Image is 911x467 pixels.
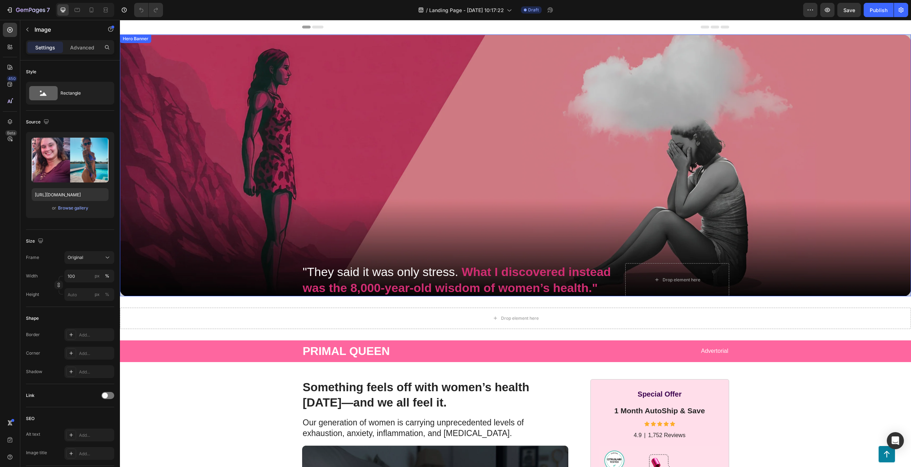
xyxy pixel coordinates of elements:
[870,6,888,14] div: Publish
[524,412,526,419] p: |
[79,369,112,375] div: Add...
[26,350,40,356] div: Corner
[64,288,114,301] input: px%
[183,398,448,419] p: Our generation of women is carrying unprecedented levels of exhaustion, anxiety, inflammation, an...
[68,254,83,261] span: Original
[381,296,419,301] div: Drop element here
[183,324,394,339] p: PRIMAL QUEEN
[95,291,100,298] div: px
[26,368,42,375] div: Shadow
[843,7,855,13] span: Save
[864,3,894,17] button: Publish
[429,6,504,14] span: Landing Page - [DATE] 10:17:22
[187,245,338,259] span: They said it was only stress.
[26,117,51,127] div: Source
[5,130,17,136] div: Beta
[3,3,53,17] button: 7
[32,188,109,201] input: https://example.com/image.jpg
[103,272,111,280] button: px
[105,273,109,279] div: %
[183,245,187,259] span: "
[26,237,45,246] div: Size
[52,204,56,212] span: or
[543,257,580,263] div: Drop element here
[426,6,428,14] span: /
[182,359,448,391] h1: Something feels off with women’s health [DATE]—and we all feel it.
[58,205,89,212] button: Browse gallery
[528,7,539,13] span: Draft
[26,291,39,298] label: Height
[120,20,911,467] iframe: Design area
[32,138,109,182] img: preview-image
[35,25,95,34] p: Image
[183,245,491,274] strong: What I discovered instead was the 8,000-year-old wisdom of women’s health."
[79,432,112,439] div: Add...
[7,76,17,81] div: 450
[58,205,88,211] div: Browse gallery
[95,273,100,279] div: px
[528,412,565,419] p: 1,752 Reviews
[837,3,861,17] button: Save
[79,350,112,357] div: Add...
[26,450,47,456] div: Image title
[494,387,585,395] strong: 1 Month AutoShip & Save
[26,315,39,322] div: Shape
[93,272,101,280] button: %
[514,412,522,419] p: 4.9
[26,431,40,437] div: Alt text
[47,6,50,14] p: 7
[93,290,101,299] button: %
[26,415,35,422] div: SEO
[398,328,609,335] p: Advertorial
[64,270,114,282] input: px%
[103,290,111,299] button: px
[26,254,39,261] label: Frame
[64,251,114,264] button: Original
[79,451,112,457] div: Add...
[35,44,55,51] p: Settings
[26,331,40,338] div: Border
[60,85,104,101] div: Rectangle
[518,370,562,378] strong: Special Offer
[134,3,163,17] div: Undo/Redo
[70,44,94,51] p: Advanced
[26,273,38,279] label: Width
[105,291,109,298] div: %
[887,432,904,449] div: Open Intercom Messenger
[79,332,112,338] div: Add...
[26,69,36,75] div: Style
[1,16,30,22] div: Hero Banner
[26,392,35,399] div: Link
